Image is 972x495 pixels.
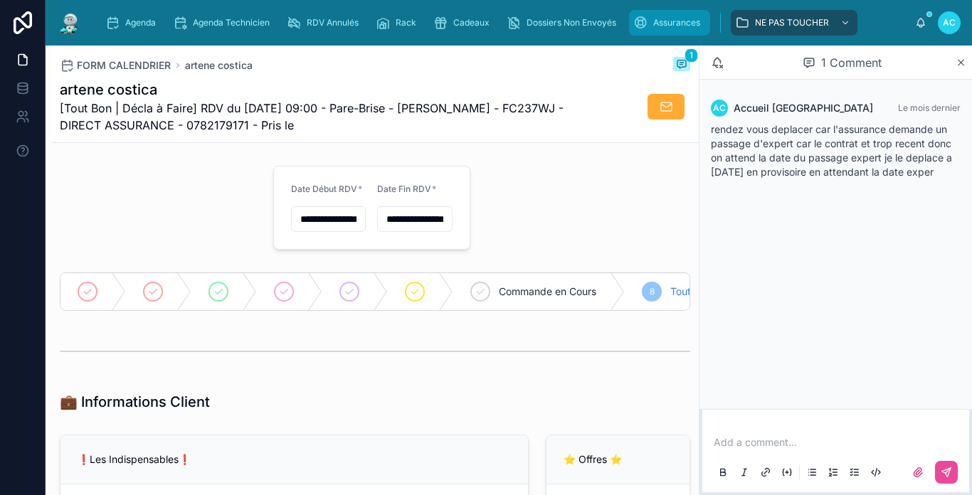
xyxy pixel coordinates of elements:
[125,17,156,28] span: Agenda
[396,17,416,28] span: Rack
[60,80,583,100] h1: artene costica
[629,10,710,36] a: Assurances
[429,10,500,36] a: Cadeaux
[94,7,915,38] div: scrollable content
[673,57,690,74] button: 1
[453,17,490,28] span: Cadeaux
[193,17,270,28] span: Agenda Technicien
[943,17,956,28] span: AC
[650,286,655,297] span: 8
[60,58,171,73] a: FORM CALENDRIER
[713,102,726,114] span: AC
[371,10,426,36] a: Rack
[78,453,191,465] span: ❗Les Indispensables❗
[821,54,882,71] span: 1 Comment
[185,58,253,73] a: artene costica
[291,183,357,194] span: Date Début RDV
[57,11,83,34] img: App logo
[282,10,369,36] a: RDV Annulés
[77,58,171,73] span: FORM CALENDRIER
[711,123,952,178] span: rendez vous deplacer car l'assurance demande un passage d'expert car le contrat et trop recent do...
[898,102,961,113] span: Le mois dernier
[731,10,857,36] a: NE PAS TOUCHER
[169,10,280,36] a: Agenda Technicien
[685,48,698,63] span: 1
[60,100,583,134] span: [Tout Bon | Décla à Faire] RDV du [DATE] 09:00 - Pare-Brise - [PERSON_NAME] - FC237WJ - DIRECT AS...
[755,17,829,28] span: NE PAS TOUCHER
[377,183,431,194] span: Date Fin RDV
[307,17,359,28] span: RDV Annulés
[734,101,873,115] span: Accueil [GEOGRAPHIC_DATA]
[60,392,210,412] h1: 💼 Informations Client
[101,10,166,36] a: Agenda
[527,17,616,28] span: Dossiers Non Envoyés
[499,284,596,299] span: Commande en Cours
[670,284,860,299] span: Tout Bon | Décla à [GEOGRAPHIC_DATA]
[653,17,700,28] span: Assurances
[564,453,622,465] span: ⭐ Offres ⭐
[502,10,626,36] a: Dossiers Non Envoyés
